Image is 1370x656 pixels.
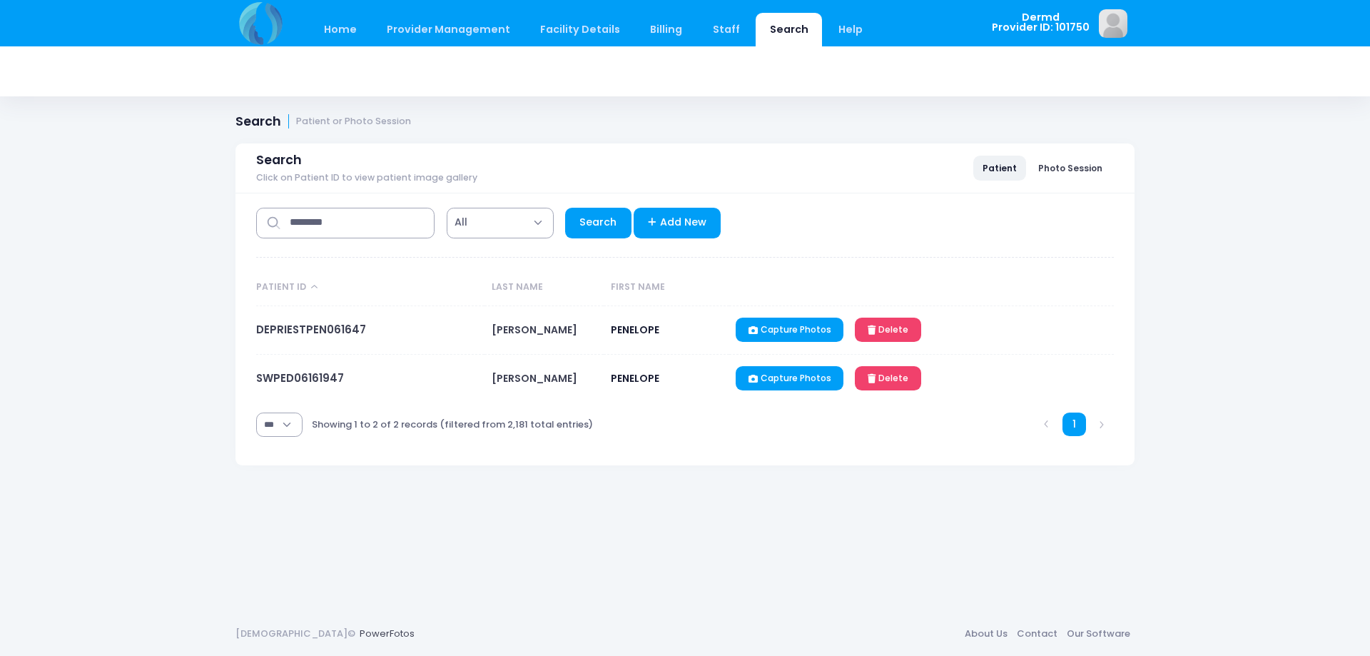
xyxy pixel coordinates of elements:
a: DEPRIESTPEN061647 [256,322,366,337]
a: Home [310,13,370,46]
span: All [455,215,467,230]
a: Search [565,208,631,238]
small: Patient or Photo Session [296,116,411,127]
a: Add New [634,208,721,238]
a: Delete [855,318,920,342]
a: PowerFotos [360,627,415,640]
a: Delete [855,366,920,390]
a: Billing [636,13,696,46]
a: Patient [973,156,1026,180]
a: Photo Session [1029,156,1112,180]
span: [DEMOGRAPHIC_DATA]© [235,627,355,640]
span: Click on Patient ID to view patient image gallery [256,173,477,183]
a: Contact [1012,621,1062,647]
th: First Name: activate to sort column ascending [604,269,729,306]
span: Search [256,153,302,168]
span: All [447,208,554,238]
a: About Us [960,621,1012,647]
img: image [1099,9,1127,38]
a: Provider Management [372,13,524,46]
a: 1 [1062,413,1086,436]
span: [PERSON_NAME] [492,323,577,337]
a: Our Software [1062,621,1135,647]
a: Search [756,13,822,46]
a: SWPED06161947 [256,370,344,385]
div: Showing 1 to 2 of 2 records (filtered from 2,181 total entries) [312,408,593,441]
h1: Search [235,114,411,129]
span: PENELOPE [611,371,659,385]
a: Help [825,13,877,46]
span: [PERSON_NAME] [492,371,577,385]
a: Capture Photos [736,318,843,342]
span: Dermd Provider ID: 101750 [992,12,1090,33]
span: PENELOPE [611,323,659,337]
th: Last Name: activate to sort column ascending [484,269,604,306]
th: Patient ID: activate to sort column descending [256,269,484,306]
a: Capture Photos [736,366,843,390]
a: Staff [699,13,753,46]
a: Facility Details [527,13,634,46]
